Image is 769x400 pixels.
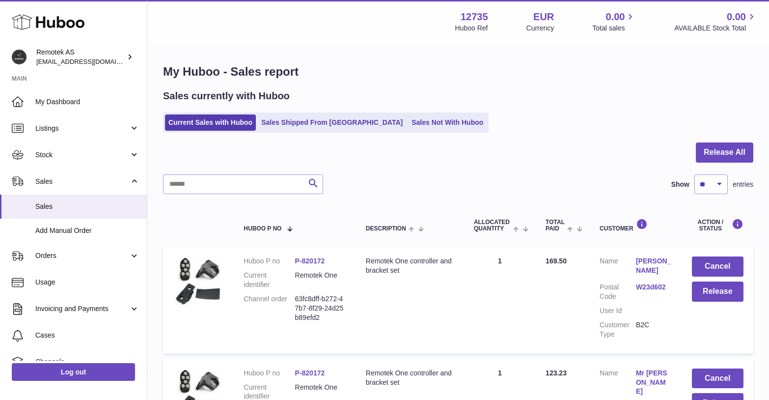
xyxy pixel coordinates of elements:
span: Usage [35,278,139,287]
h2: Sales currently with Huboo [163,89,290,103]
a: Sales Shipped From [GEOGRAPHIC_DATA] [258,114,406,131]
td: 1 [464,247,536,353]
span: My Dashboard [35,97,139,107]
div: Huboo Ref [455,24,488,33]
span: Orders [35,251,129,260]
span: Sales [35,202,139,211]
dt: Current identifier [244,271,295,289]
span: Sales [35,177,129,186]
div: Remotek One controller and bracket set [366,257,454,275]
a: Log out [12,363,135,381]
dd: 63fc8dff-b272-47b7-8f29-24d25b89efd2 [295,294,346,322]
dd: Remotek One [295,271,346,289]
dt: User Id [600,306,636,315]
a: 0.00 AVAILABLE Stock Total [674,10,757,33]
span: Description [366,226,406,232]
a: P-820172 [295,257,325,265]
dt: Customer Type [600,320,636,339]
button: Release [692,282,743,302]
strong: EUR [533,10,554,24]
div: Remotek AS [36,48,125,66]
span: 0.00 [606,10,625,24]
span: entries [733,180,753,189]
div: Currency [526,24,554,33]
h1: My Huboo - Sales report [163,64,753,80]
button: Release All [696,143,753,163]
div: Action / Status [692,219,743,232]
dt: Name [600,257,636,278]
img: dag@remotek.no [12,50,27,64]
div: Customer [600,219,672,232]
a: P-820172 [295,369,325,377]
dt: Channel order [244,294,295,322]
img: 127351693993591.jpg [173,257,222,306]
label: Show [671,180,689,189]
span: 169.50 [546,257,567,265]
dt: Huboo P no [244,257,295,266]
span: Stock [35,150,129,160]
a: [PERSON_NAME] [636,257,672,275]
dt: Name [600,369,636,399]
span: Listings [35,124,129,133]
button: Cancel [692,257,743,277]
span: Channels [35,357,139,367]
button: Cancel [692,369,743,389]
dd: B2C [636,320,672,339]
span: 123.23 [546,369,567,377]
strong: 12735 [461,10,488,24]
span: Add Manual Order [35,226,139,235]
span: Total paid [546,219,565,232]
a: Current Sales with Huboo [165,114,256,131]
span: [EMAIL_ADDRESS][DOMAIN_NAME] [36,57,144,65]
span: 0.00 [727,10,746,24]
span: Huboo P no [244,226,281,232]
span: Total sales [592,24,636,33]
span: Invoicing and Payments [35,304,129,314]
a: 0.00 Total sales [592,10,636,33]
a: Sales Not With Huboo [408,114,487,131]
div: Remotek One controller and bracket set [366,369,454,387]
span: Cases [35,331,139,340]
dt: Huboo P no [244,369,295,378]
span: ALLOCATED Quantity [474,219,511,232]
dt: Postal Code [600,283,636,301]
a: W23d602 [636,283,672,292]
span: AVAILABLE Stock Total [674,24,757,33]
a: Mr [PERSON_NAME] [636,369,672,397]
